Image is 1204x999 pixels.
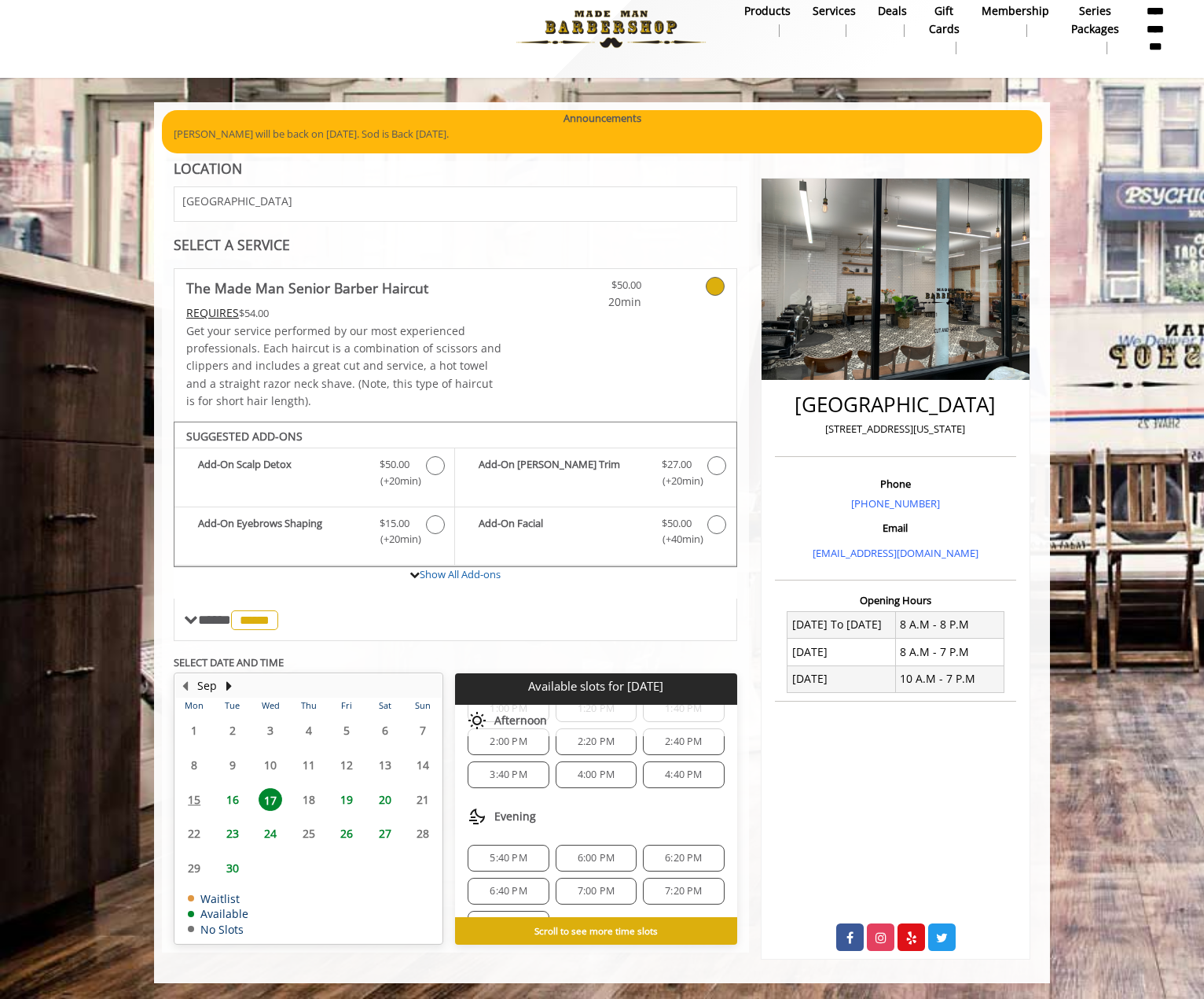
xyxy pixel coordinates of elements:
button: Next Month [222,677,235,695]
p: [STREET_ADDRESS][US_STATE] [779,421,1012,437]
th: Sat [365,698,403,713]
b: SUGGESTED ADD-ONS [186,429,303,444]
th: Mon [175,698,213,713]
img: afternoon slots [468,711,486,730]
span: 7:20 PM [665,885,702,898]
span: 3:40 PM [490,769,527,781]
span: 6:40 PM [490,885,527,898]
td: Select day20 [365,782,403,817]
td: Select day19 [328,782,365,817]
th: Thu [289,698,327,713]
td: [DATE] [787,665,896,692]
span: [GEOGRAPHIC_DATA] [182,195,292,207]
td: Select day24 [251,817,289,851]
div: 5:40 PM [468,845,549,872]
b: gift cards [929,2,960,38]
span: 2:00 PM [490,735,527,748]
span: 17 [259,788,282,811]
th: Sun [404,698,442,713]
div: 4:40 PM [643,761,724,788]
span: 30 [221,857,244,879]
div: 6:00 PM [556,845,637,872]
p: Available slots for [DATE] [461,680,730,693]
span: 24 [259,822,282,845]
div: 7:20 PM [643,878,724,905]
div: 2:20 PM [556,728,637,755]
div: 7:00 PM [556,878,637,905]
span: Evening [494,810,536,823]
span: 6:20 PM [665,852,702,864]
button: Sep [197,677,217,695]
td: Select day16 [213,782,251,817]
span: 4:00 PM [578,769,615,781]
span: 2:40 PM [665,735,702,748]
div: 2:00 PM [468,728,549,755]
td: Select day26 [328,817,365,851]
h3: Email [779,522,1012,533]
td: 8 A.M - 7 P.M [895,639,1004,665]
span: 2:20 PM [578,735,615,748]
div: 7:40 PM [468,911,549,938]
td: Select day27 [365,817,403,851]
b: products [744,2,791,20]
td: [DATE] [787,639,896,665]
b: Series packages [1071,2,1119,38]
span: 26 [335,822,358,845]
h2: [GEOGRAPHIC_DATA] [779,393,1012,416]
span: 19 [335,788,358,811]
p: [PERSON_NAME] will be back on [DATE]. Sod is Back [DATE]. [174,126,1030,142]
div: 2:40 PM [643,728,724,755]
b: Membership [982,2,1049,20]
td: Select day17 [251,782,289,817]
h3: Phone [779,478,1012,489]
div: 4:00 PM [556,761,637,788]
td: 8 A.M - 8 P.M [895,611,1004,638]
div: The Made Man Senior Barber Haircut Add-onS [174,422,737,568]
span: 4:40 PM [665,769,702,781]
th: Wed [251,698,289,713]
th: Tue [213,698,251,713]
a: [EMAIL_ADDRESS][DOMAIN_NAME] [813,546,978,560]
div: 6:20 PM [643,845,724,872]
td: Select day30 [213,851,251,886]
button: Previous Month [178,677,191,695]
td: [DATE] To [DATE] [787,611,896,638]
b: Deals [878,2,907,20]
span: 27 [373,822,397,845]
span: 23 [221,822,244,845]
a: Show All Add-ons [420,567,501,581]
td: 10 A.M - 7 P.M [895,665,1004,692]
th: Fri [328,698,365,713]
b: Services [813,2,856,20]
a: [PHONE_NUMBER] [851,496,940,511]
span: 5:40 PM [490,852,527,864]
img: evening slots [468,807,486,826]
span: 16 [221,788,244,811]
td: Waitlist [188,893,248,905]
h3: Opening Hours [775,595,1016,606]
span: 20 [373,788,397,811]
div: 3:40 PM [468,761,549,788]
td: Available [188,908,248,920]
span: Afternoon [494,714,547,727]
b: LOCATION [174,159,242,178]
b: SELECT DATE AND TIME [174,655,284,669]
td: Select day23 [213,817,251,851]
span: 7:00 PM [578,885,615,898]
div: 6:40 PM [468,878,549,905]
b: Announcements [563,110,641,127]
div: SELECT A SERVICE [174,238,737,253]
td: No Slots [188,923,248,935]
span: 6:00 PM [578,852,615,864]
b: Scroll to see more time slots [534,924,658,937]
